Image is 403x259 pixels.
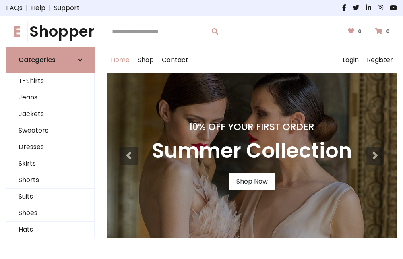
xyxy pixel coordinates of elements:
a: Register [363,47,397,73]
a: Home [107,47,134,73]
a: T-Shirts [6,73,94,89]
a: Contact [158,47,192,73]
a: Sweaters [6,122,94,139]
a: Dresses [6,139,94,155]
a: 0 [343,24,369,39]
a: Help [31,3,45,13]
a: Suits [6,189,94,205]
h4: 10% Off Your First Order [152,121,352,133]
a: Shop [134,47,158,73]
a: FAQs [6,3,23,13]
span: 0 [356,28,364,35]
span: | [23,3,31,13]
a: EShopper [6,23,95,40]
a: Categories [6,47,95,73]
a: Jackets [6,106,94,122]
a: 0 [370,24,397,39]
a: Support [54,3,80,13]
a: Login [339,47,363,73]
span: | [45,3,54,13]
a: Shoes [6,205,94,222]
h6: Categories [19,56,56,64]
span: 0 [384,28,392,35]
h3: Summer Collection [152,139,352,164]
a: Jeans [6,89,94,106]
a: Shop Now [229,173,275,190]
a: Skirts [6,155,94,172]
h1: Shopper [6,23,95,40]
a: Hats [6,222,94,238]
span: E [6,21,28,42]
a: Shorts [6,172,94,189]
